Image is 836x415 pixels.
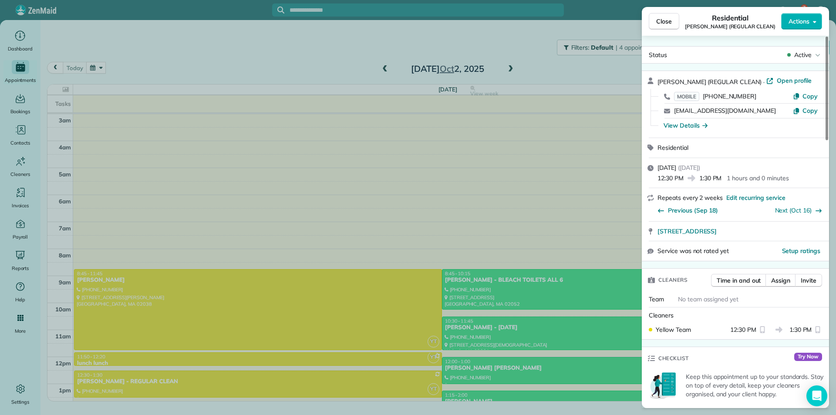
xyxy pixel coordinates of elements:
a: [STREET_ADDRESS] [657,227,824,236]
span: 12:30 PM [730,325,756,334]
a: [EMAIL_ADDRESS][DOMAIN_NAME] [674,107,776,115]
span: [PERSON_NAME] (REGULAR CLEAN) [685,23,775,30]
span: Repeats every 2 weeks [657,194,723,202]
span: Try Now [794,353,822,361]
button: Time in and out [711,274,766,287]
span: Status [649,51,667,59]
button: Copy [793,106,818,115]
div: Open Intercom Messenger [806,385,827,406]
span: Residential [712,13,749,23]
button: Invite [795,274,822,287]
span: Cleaners [658,276,688,284]
span: Active [794,51,812,59]
span: MOBILE [674,92,699,101]
span: Team [649,295,664,303]
span: Checklist [658,354,689,363]
span: ( [DATE] ) [678,164,700,172]
span: Previous (Sep 18) [668,206,718,215]
span: Time in and out [717,276,761,285]
span: Invite [801,276,816,285]
span: 1:30 PM [699,174,722,182]
span: Close [656,17,672,26]
a: Open profile [766,76,812,85]
span: Open profile [777,76,812,85]
span: Copy [802,92,818,100]
button: Setup ratings [782,246,821,255]
span: [DATE] [657,164,676,172]
button: Previous (Sep 18) [657,206,718,215]
span: 1:30 PM [789,325,812,334]
p: Keep this appointment up to your standards. Stay on top of every detail, keep your cleaners organ... [686,372,824,398]
span: Assign [771,276,790,285]
span: Residential [657,144,688,152]
span: Actions [789,17,809,26]
span: Copy [802,107,818,115]
span: Edit recurring service [726,193,785,202]
span: Service was not rated yet [657,246,729,256]
span: · [762,78,766,85]
button: Copy [793,92,818,101]
p: 1 hours and 0 minutes [727,174,789,182]
button: Close [649,13,679,30]
span: [PERSON_NAME] (REGULAR CLEAN) [657,78,762,86]
span: [STREET_ADDRESS] [657,227,717,236]
span: Yellow Team [656,325,691,334]
span: Cleaners [649,311,674,319]
a: Next (Oct 16) [775,206,812,214]
button: View Details [664,121,708,130]
button: Assign [765,274,796,287]
a: MOBILE[PHONE_NUMBER] [674,92,756,101]
button: Next (Oct 16) [775,206,823,215]
span: [PHONE_NUMBER] [703,92,756,100]
span: No team assigned yet [678,295,738,303]
span: 12:30 PM [657,174,684,182]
